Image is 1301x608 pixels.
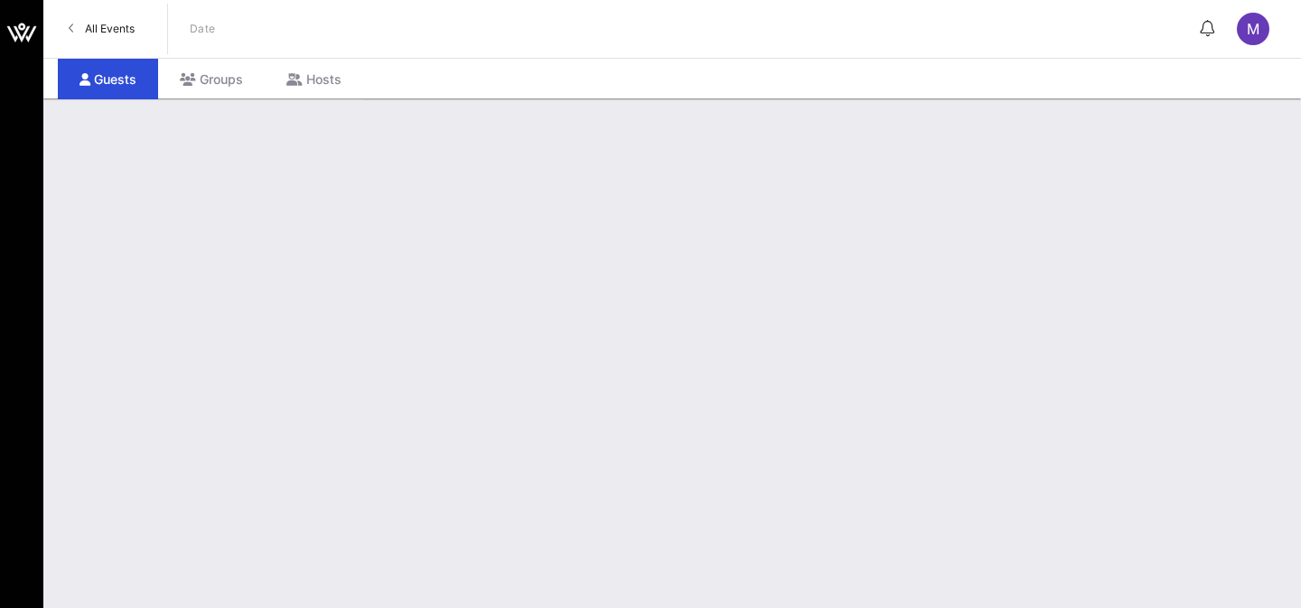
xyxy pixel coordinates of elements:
[85,22,135,35] span: All Events
[1247,20,1259,38] span: m
[58,14,145,43] a: All Events
[158,59,265,99] div: Groups
[190,20,216,38] p: Date
[58,59,158,99] div: Guests
[265,59,363,99] div: Hosts
[1237,13,1269,45] div: m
